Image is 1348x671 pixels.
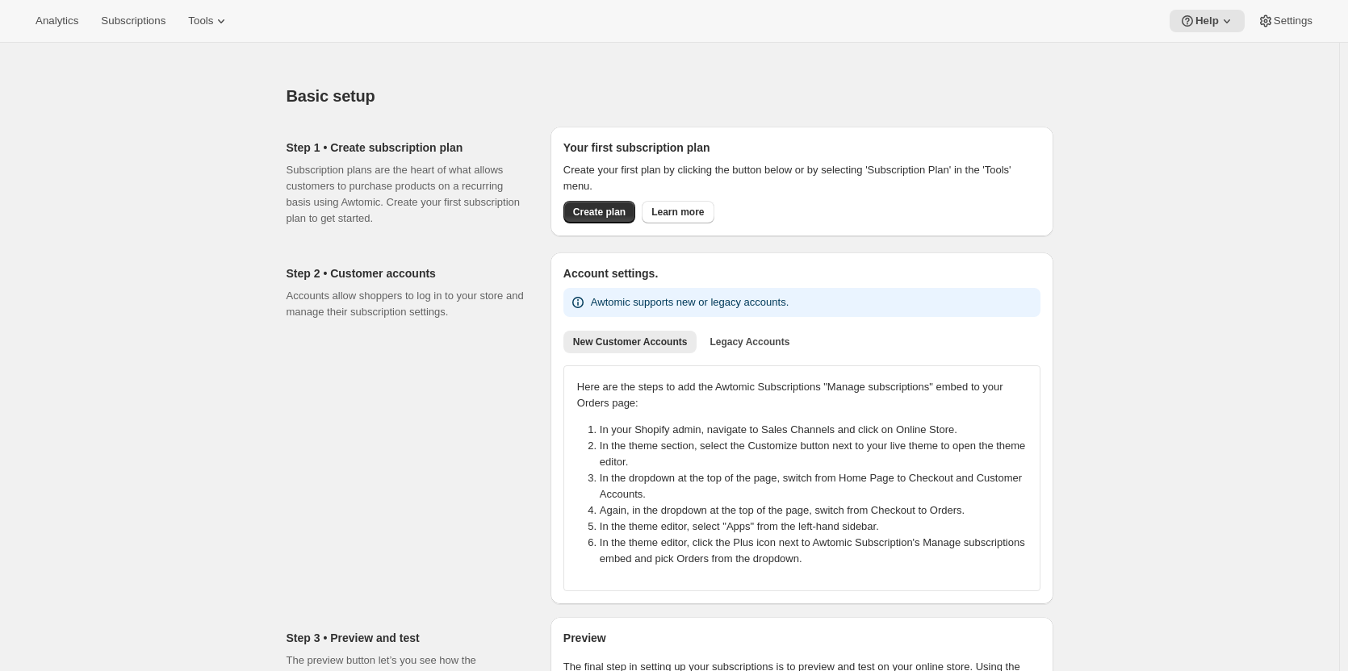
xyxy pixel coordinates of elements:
span: Create plan [573,206,626,219]
p: Subscription plans are the heart of what allows customers to purchase products on a recurring bas... [287,162,525,227]
button: Help [1170,10,1245,32]
li: In the theme editor, select "Apps" from the left-hand sidebar. [600,519,1036,535]
button: Legacy Accounts [700,331,799,353]
span: Subscriptions [101,15,165,27]
p: Awtomic supports new or legacy accounts. [591,294,789,310]
li: In the dropdown at the top of the page, switch from Home Page to Checkout and Customer Accounts. [600,470,1036,502]
span: Settings [1274,15,1312,27]
span: Legacy Accounts [710,335,789,348]
h2: Step 3 • Preview and test [287,630,525,646]
span: New Customer Accounts [573,335,688,348]
span: Analytics [36,15,78,27]
h2: Step 1 • Create subscription plan [287,140,525,156]
button: New Customer Accounts [563,331,697,353]
span: Basic setup [287,87,375,105]
span: Tools [188,15,213,27]
h2: Preview [563,630,1040,646]
li: In the theme section, select the Customize button next to your live theme to open the theme editor. [600,438,1036,470]
li: In your Shopify admin, navigate to Sales Channels and click on Online Store. [600,422,1036,438]
p: Here are the steps to add the Awtomic Subscriptions "Manage subscriptions" embed to your Orders p... [577,379,1027,411]
button: Create plan [563,201,635,223]
li: In the theme editor, click the Plus icon next to Awtomic Subscription's Manage subscriptions embe... [600,535,1036,567]
span: Help [1195,15,1219,27]
a: Learn more [642,201,714,223]
button: Subscriptions [91,10,175,32]
h2: Account settings. [563,265,1040,281]
span: Learn more [651,206,704,219]
p: Accounts allow shoppers to log in to your store and manage their subscription settings. [287,288,525,320]
button: Settings [1248,10,1322,32]
button: Tools [178,10,239,32]
button: Analytics [26,10,88,32]
p: Create your first plan by clicking the button below or by selecting 'Subscription Plan' in the 'T... [563,162,1040,194]
h2: Step 2 • Customer accounts [287,265,525,281]
h2: Your first subscription plan [563,140,1040,156]
li: Again, in the dropdown at the top of the page, switch from Checkout to Orders. [600,502,1036,519]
